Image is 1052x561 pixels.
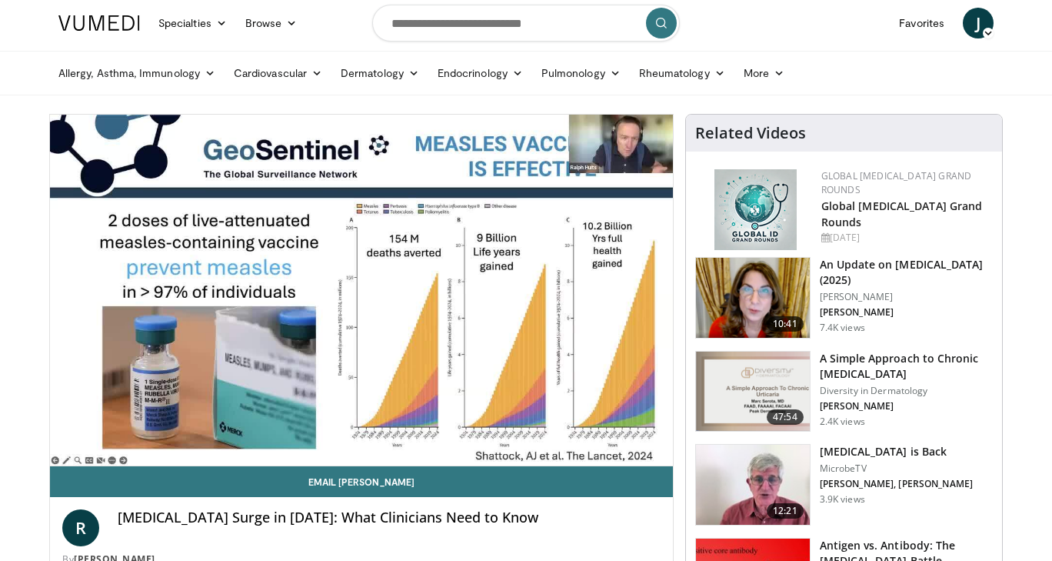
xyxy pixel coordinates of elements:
[428,58,532,88] a: Endocrinology
[821,199,983,229] a: Global [MEDICAL_DATA] Grand Rounds
[696,352,810,432] img: dc941aa0-c6d2-40bd-ba0f-da81891a6313.png.150x105_q85_crop-smart_upscale.png
[820,444,973,459] h3: [MEDICAL_DATA] is Back
[890,8,954,38] a: Favorites
[331,58,428,88] a: Dermatology
[820,322,865,334] p: 7.4K views
[963,8,994,38] a: J
[695,257,993,339] a: 10:41 An Update on [MEDICAL_DATA] (2025) [PERSON_NAME] [PERSON_NAME] 7.4K views
[820,385,993,397] p: Diversity in Dermatology
[767,409,804,425] span: 47:54
[696,258,810,338] img: 48af3e72-e66e-47da-b79f-f02e7cc46b9b.png.150x105_q85_crop-smart_upscale.png
[532,58,630,88] a: Pulmonology
[630,58,734,88] a: Rheumatology
[821,231,990,245] div: [DATE]
[820,306,993,319] p: [PERSON_NAME]
[820,462,973,475] p: MicrobeTV
[820,416,865,428] p: 2.4K views
[696,445,810,525] img: 537ec807-323d-43b7-9fe0-bad00a6af604.150x105_q85_crop-smart_upscale.jpg
[58,15,140,31] img: VuMedi Logo
[50,115,673,466] video-js: Video Player
[821,169,972,196] a: Global [MEDICAL_DATA] Grand Rounds
[149,8,236,38] a: Specialties
[767,316,804,332] span: 10:41
[236,8,307,38] a: Browse
[820,257,993,288] h3: An Update on [MEDICAL_DATA] (2025)
[714,169,797,250] img: e456a1d5-25c5-46f9-913a-7a343587d2a7.png.150x105_q85_autocrop_double_scale_upscale_version-0.2.png
[820,493,865,506] p: 3.9K views
[734,58,794,88] a: More
[820,351,993,382] h3: A Simple Approach to Chronic [MEDICAL_DATA]
[695,444,993,526] a: 12:21 [MEDICAL_DATA] is Back MicrobeTV [PERSON_NAME], [PERSON_NAME] 3.9K views
[225,58,331,88] a: Cardiovascular
[820,291,993,303] p: [PERSON_NAME]
[820,478,973,490] p: [PERSON_NAME], [PERSON_NAME]
[695,351,993,432] a: 47:54 A Simple Approach to Chronic [MEDICAL_DATA] Diversity in Dermatology [PERSON_NAME] 2.4K views
[767,503,804,519] span: 12:21
[820,400,993,412] p: [PERSON_NAME]
[695,124,806,142] h4: Related Videos
[372,5,680,42] input: Search topics, interventions
[50,466,673,497] a: Email [PERSON_NAME]
[118,509,661,526] h4: [MEDICAL_DATA] Surge in [DATE]: What Clinicians Need to Know
[49,58,225,88] a: Allergy, Asthma, Immunology
[62,509,99,546] a: R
